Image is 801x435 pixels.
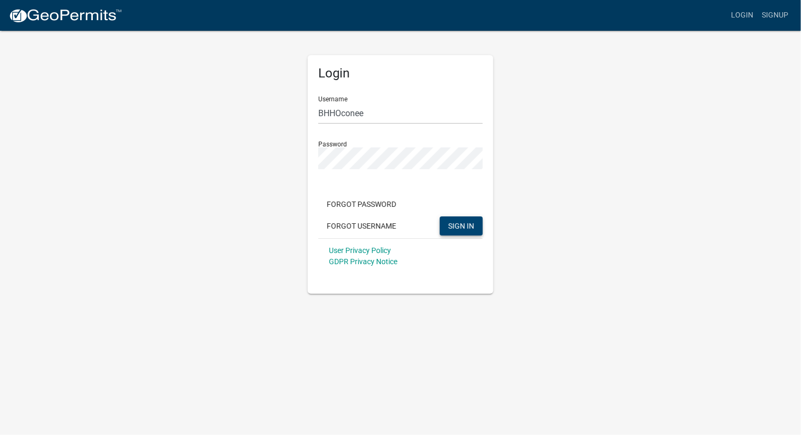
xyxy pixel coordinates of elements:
[440,216,483,236] button: SIGN IN
[727,5,758,25] a: Login
[448,221,474,230] span: SIGN IN
[758,5,793,25] a: Signup
[318,66,483,81] h5: Login
[329,246,391,255] a: User Privacy Policy
[318,216,405,236] button: Forgot Username
[318,195,405,214] button: Forgot Password
[329,257,397,266] a: GDPR Privacy Notice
